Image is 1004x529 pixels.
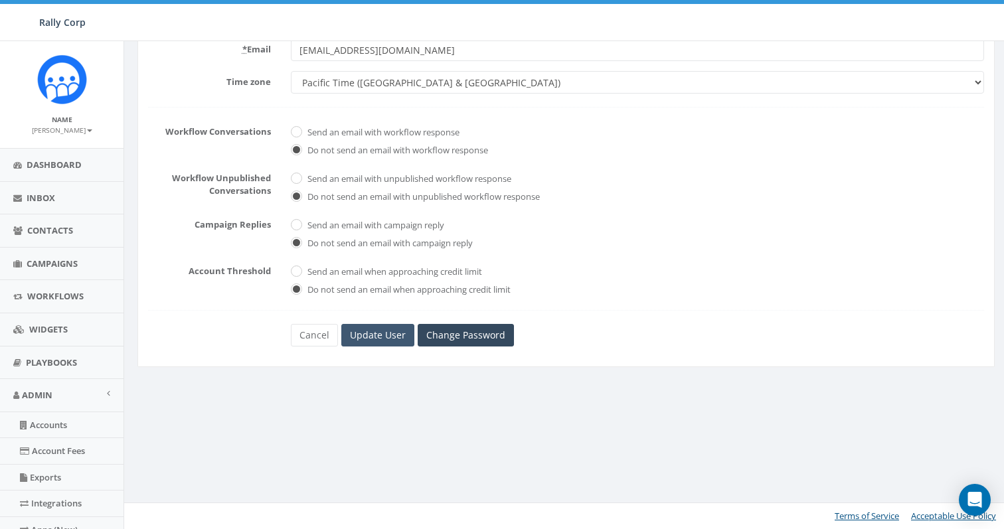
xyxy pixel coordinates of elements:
[27,192,55,204] span: Inbox
[138,38,281,56] label: Email
[32,125,92,135] small: [PERSON_NAME]
[39,16,86,29] span: Rally Corp
[341,324,414,346] input: Update User
[138,71,281,88] label: Time zone
[138,167,281,196] label: Workflow Unpublished Conversations
[27,258,78,269] span: Campaigns
[138,121,281,138] label: Workflow Conversations
[27,159,82,171] span: Dashboard
[26,356,77,368] span: Playbooks
[304,144,488,157] label: Do not send an email with workflow response
[304,283,511,297] label: Do not send an email when approaching credit limit
[291,324,338,346] a: Cancel
[138,214,281,231] label: Campaign Replies
[27,224,73,236] span: Contacts
[138,260,281,277] label: Account Threshold
[22,389,52,401] span: Admin
[27,290,84,302] span: Workflows
[304,190,540,204] label: Do not send an email with unpublished workflow response
[304,126,460,139] label: Send an email with workflow response
[52,115,72,124] small: Name
[911,510,996,522] a: Acceptable Use Policy
[304,219,444,232] label: Send an email with campaign reply
[304,237,473,250] label: Do not send an email with campaign reply
[835,510,899,522] a: Terms of Service
[37,54,87,104] img: Icon_1.png
[304,173,511,186] label: Send an email with unpublished workflow response
[304,265,482,279] label: Send an email when approaching credit limit
[418,324,514,346] a: Change Password
[29,323,68,335] span: Widgets
[32,123,92,135] a: [PERSON_NAME]
[959,484,991,516] div: Open Intercom Messenger
[242,43,247,55] abbr: required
